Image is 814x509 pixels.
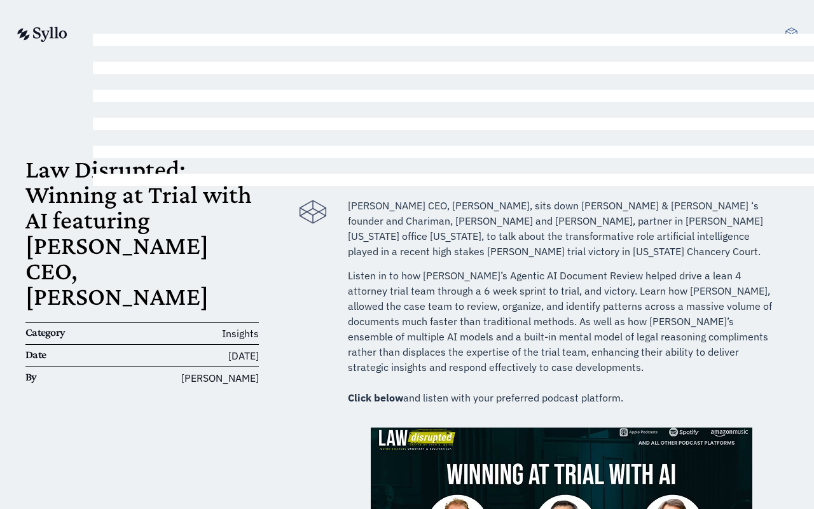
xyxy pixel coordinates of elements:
[222,327,259,340] span: Insights
[25,348,103,362] h6: Date
[15,27,67,42] img: syllo
[228,349,259,362] time: [DATE]
[181,370,259,386] span: [PERSON_NAME]
[25,370,103,384] h6: By
[348,268,776,405] p: Listen in to how [PERSON_NAME]’s Agentic AI Document Review helped drive a lean 4 attorney trial ...
[348,391,403,404] b: Click below
[25,157,259,309] h1: Law Disrupted: Winning at Trial with AI featuring [PERSON_NAME] CEO, [PERSON_NAME]
[348,198,776,259] p: [PERSON_NAME] CEO, [PERSON_NAME], sits down [PERSON_NAME] & [PERSON_NAME] ‘s founder and Chariman...
[25,326,103,340] h6: Category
